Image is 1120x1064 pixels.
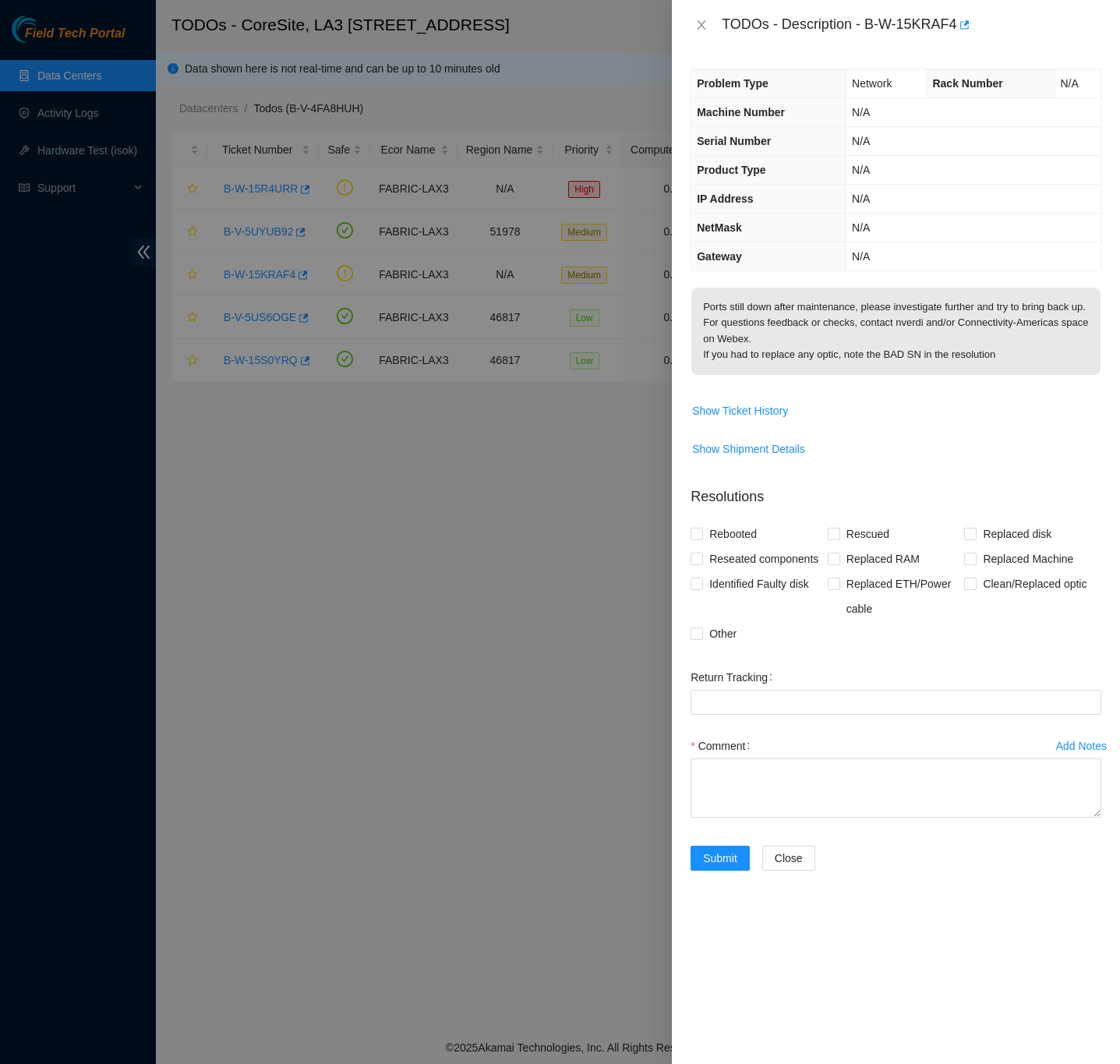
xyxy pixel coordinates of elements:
span: Machine Number [697,106,785,118]
span: N/A [852,106,870,118]
textarea: Comment [691,758,1101,818]
span: Identified Faulty disk [703,571,815,596]
span: Replaced RAM [840,546,926,571]
span: Close [775,850,803,867]
span: Product Type [697,164,765,176]
span: N/A [852,164,870,176]
span: Problem Type [697,77,768,90]
p: Ports still down after maintenance, please investigate further and try to bring back up. For ques... [691,288,1101,375]
button: Submit [691,846,750,871]
span: N/A [852,250,870,263]
span: Clean/Replaced optic [977,571,1093,596]
span: N/A [852,221,870,234]
button: Add Notes [1055,733,1108,758]
span: Gateway [697,250,742,263]
span: N/A [1061,77,1079,90]
span: IP Address [697,193,753,205]
span: N/A [852,193,870,205]
span: N/A [852,135,870,147]
button: Close [691,18,712,33]
span: Replaced Machine [977,546,1079,571]
span: Rebooted [703,521,763,546]
label: Comment [691,733,756,758]
p: Resolutions [691,474,1101,507]
button: Show Shipment Details [691,437,806,461]
div: Add Notes [1056,741,1107,751]
label: Return Tracking [691,665,779,690]
span: Network [852,77,892,90]
span: Replaced ETH/Power cable [840,571,965,621]
span: Show Ticket History [692,402,788,419]
span: Reseated components [703,546,825,571]
span: close [695,19,708,31]
span: Serial Number [697,135,771,147]
span: Show Shipment Details [692,440,805,458]
span: Other [703,621,743,646]
button: Show Ticket History [691,398,789,423]
input: Return Tracking [691,690,1101,715]
span: Submit [703,850,737,867]
div: TODOs - Description - B-W-15KRAF4 [722,12,1101,37]
span: Rescued [840,521,896,546]
span: Replaced disk [977,521,1058,546]
span: Rack Number [932,77,1002,90]
button: Close [762,846,815,871]
span: NetMask [697,221,742,234]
